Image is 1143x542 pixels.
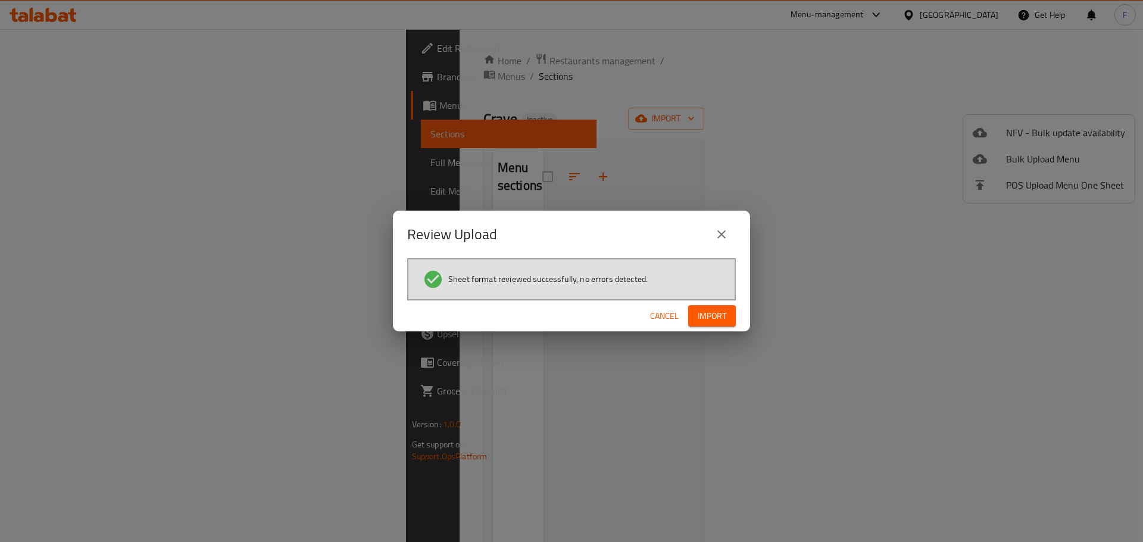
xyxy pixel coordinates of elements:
[645,305,683,327] button: Cancel
[707,220,736,249] button: close
[448,273,648,285] span: Sheet format reviewed successfully, no errors detected.
[698,309,726,324] span: Import
[688,305,736,327] button: Import
[650,309,679,324] span: Cancel
[407,225,497,244] h2: Review Upload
